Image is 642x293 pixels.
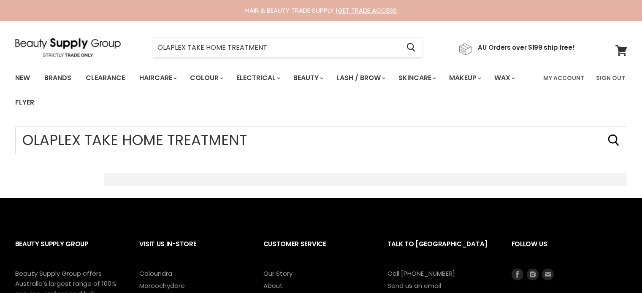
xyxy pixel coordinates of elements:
[338,6,397,15] a: GET TRADE ACCESS
[400,38,423,57] button: Search
[230,69,285,87] a: Electrical
[5,6,638,15] div: HAIR & BEAUTY TRADE SUPPLY |
[153,38,400,57] input: Search
[9,66,538,115] ul: Main menu
[330,69,390,87] a: Lash / Brow
[488,69,520,87] a: Wax
[591,69,630,87] a: Sign Out
[287,69,328,87] a: Beauty
[392,69,441,87] a: Skincare
[153,38,423,58] form: Product
[15,126,627,154] input: Search
[600,253,634,285] iframe: Gorgias live chat messenger
[15,234,122,269] h2: Beauty Supply Group
[133,69,182,87] a: Haircare
[512,234,627,269] h2: Follow us
[38,69,78,87] a: Brands
[5,66,638,115] nav: Main
[263,281,283,290] a: About
[79,69,131,87] a: Clearance
[263,234,371,269] h2: Customer Service
[139,234,247,269] h2: Visit Us In-Store
[538,69,589,87] a: My Account
[9,69,36,87] a: New
[263,269,293,278] a: Our Story
[607,134,620,147] button: Search
[387,281,441,290] a: Send us an email
[443,69,486,87] a: Makeup
[387,234,495,269] h2: Talk to [GEOGRAPHIC_DATA]
[9,94,41,111] a: Flyer
[139,281,185,290] a: Maroochydore
[139,269,172,278] a: Caloundra
[184,69,228,87] a: Colour
[387,269,455,278] a: Call [PHONE_NUMBER]
[15,126,627,154] form: Product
